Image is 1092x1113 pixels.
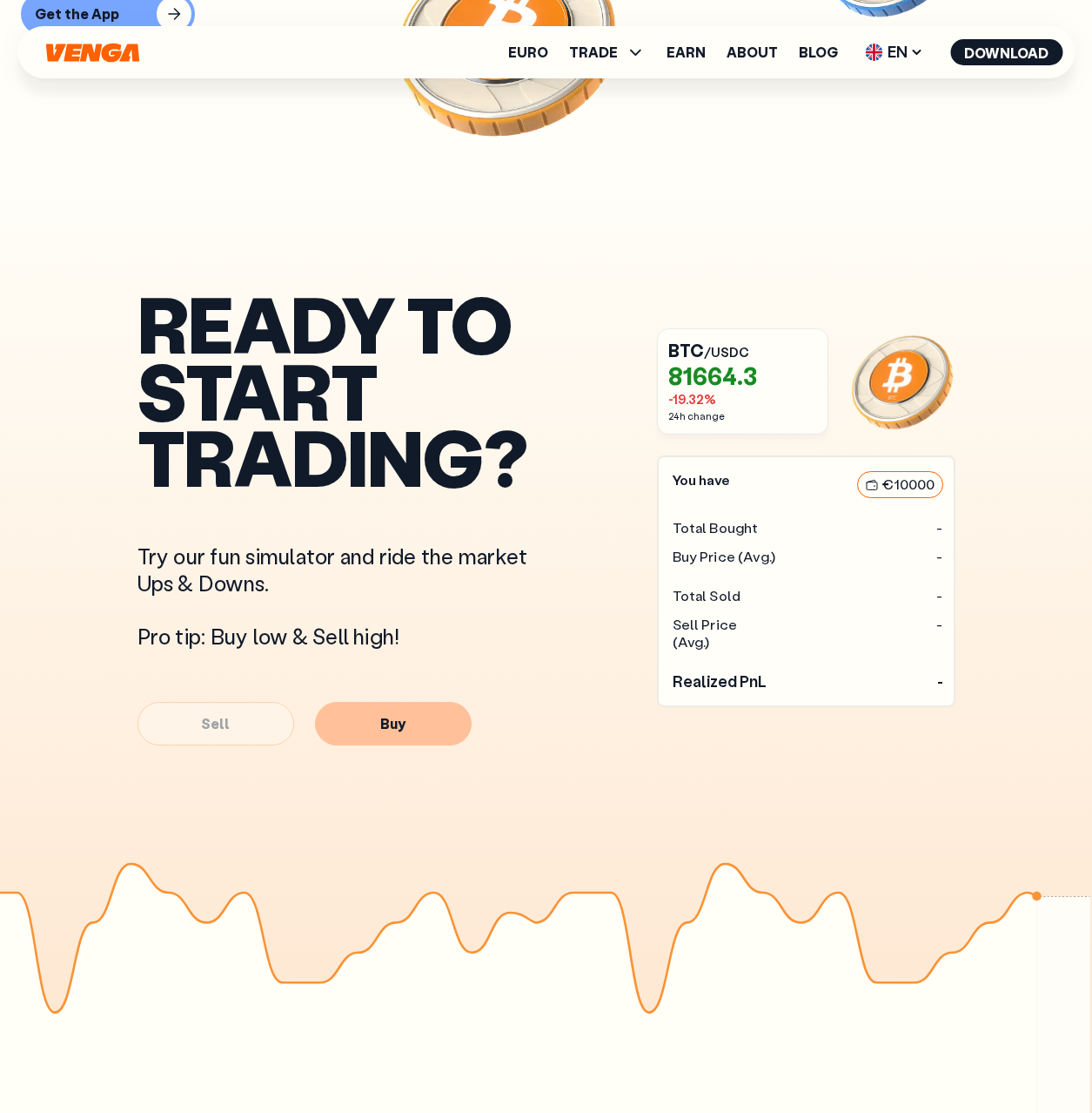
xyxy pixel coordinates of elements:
article: € 10000 [857,471,943,498]
span: TRADE [569,42,646,63]
svg: Home [44,43,141,63]
img: btc [849,328,955,435]
p: Try our fun simulator and ride the market Ups & Downs. [137,543,555,597]
div: - [936,548,942,566]
span: Total Sold [673,587,777,605]
div: /USDC [668,340,814,361]
span: You have [673,471,777,498]
div: - [937,672,943,691]
h2: READY TO START TRADING? [137,290,555,490]
span: TRADE [569,45,618,59]
a: Blog [799,45,838,59]
div: Get the App [35,5,119,23]
a: Euro [508,45,548,59]
span: Buy Price (Avg.) [673,548,777,566]
span: Total Bought [673,519,777,537]
div: - [936,587,942,605]
button: Buy [315,702,472,745]
div: - [936,519,942,537]
span: Sell Price (Avg.) [673,616,777,652]
button: Sell [137,702,294,745]
a: About [727,45,778,59]
p: Pro tip: Buy low & Sell high! [137,623,555,650]
span: BTC [668,339,704,361]
span: 24h change [668,410,814,422]
span: Realized PnL [673,672,777,691]
img: flag-uk [865,44,882,61]
a: Earn [667,45,706,59]
button: Download [950,39,1062,65]
span: EN [859,38,929,66]
span: 81664.3 [668,364,814,388]
div: - [936,616,942,652]
span: - 19.32 % [668,391,814,408]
